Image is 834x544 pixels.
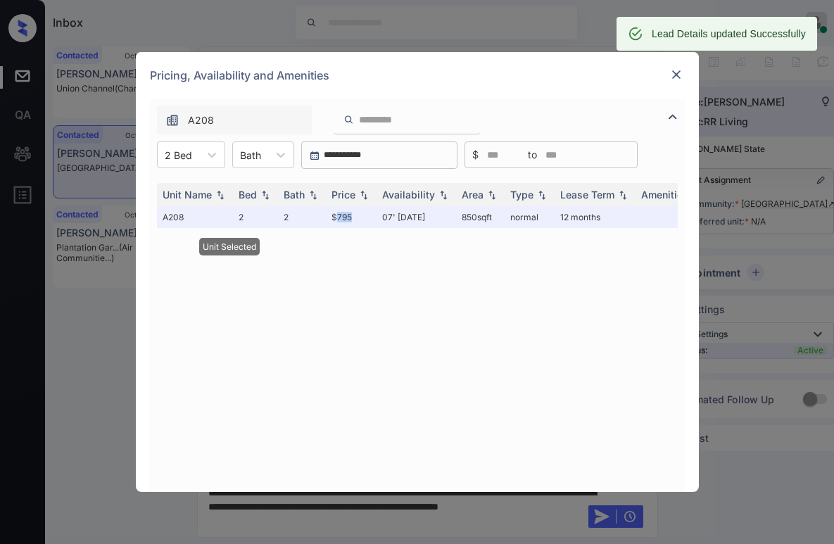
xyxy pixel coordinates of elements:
[456,206,505,228] td: 850 sqft
[555,206,636,228] td: 12 months
[284,189,305,201] div: Bath
[510,189,533,201] div: Type
[436,190,450,200] img: sorting
[233,206,278,228] td: 2
[357,190,371,200] img: sorting
[472,147,479,163] span: $
[669,68,683,82] img: close
[343,113,354,126] img: icon-zuma
[163,189,212,201] div: Unit Name
[535,190,549,200] img: sorting
[157,206,233,228] td: A208
[306,190,320,200] img: sorting
[213,190,227,200] img: sorting
[188,113,214,128] span: A208
[377,206,456,228] td: 07' [DATE]
[652,21,806,46] div: Lead Details updated Successfully
[382,189,435,201] div: Availability
[278,206,326,228] td: 2
[641,189,688,201] div: Amenities
[462,189,484,201] div: Area
[258,190,272,200] img: sorting
[165,113,179,127] img: icon-zuma
[239,189,257,201] div: Bed
[616,190,630,200] img: sorting
[505,206,555,228] td: normal
[485,190,499,200] img: sorting
[664,108,681,125] img: icon-zuma
[560,189,614,201] div: Lease Term
[331,189,355,201] div: Price
[326,206,377,228] td: $795
[136,52,699,99] div: Pricing, Availability and Amenities
[528,147,537,163] span: to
